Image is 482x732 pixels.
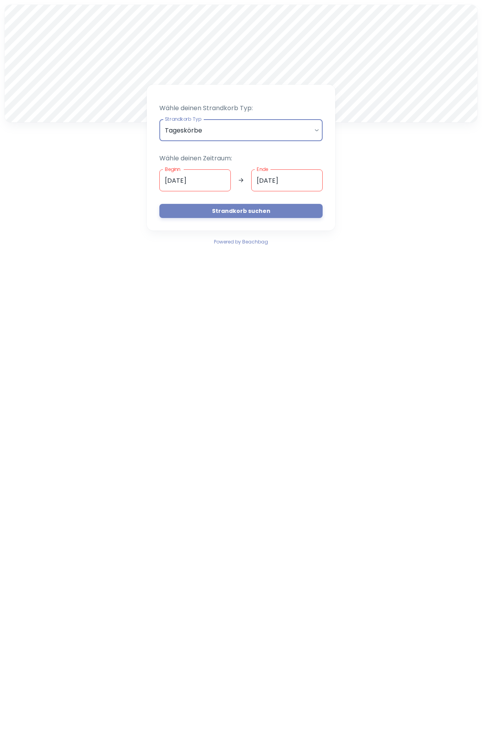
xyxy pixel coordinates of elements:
label: Ende [257,166,268,173]
input: dd.mm.yyyy [159,169,231,191]
label: Strandkorb Typ [165,116,201,122]
input: dd.mm.yyyy [251,169,323,191]
div: Tageskörbe [159,119,323,141]
p: Wähle deinen Zeitraum: [159,154,323,163]
span: Powered by Beachbag [214,238,268,245]
button: Strandkorb suchen [159,204,323,218]
a: Powered by Beachbag [214,237,268,246]
p: Wähle deinen Strandkorb Typ: [159,104,323,113]
label: Beginn [165,166,181,173]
